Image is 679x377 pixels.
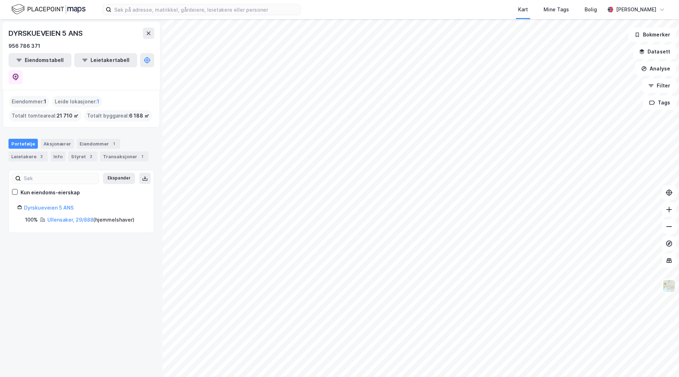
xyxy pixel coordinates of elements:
[24,205,74,211] a: Dyrskueveien 5 ANS
[8,139,38,149] div: Portefølje
[74,53,137,67] button: Leietakertabell
[8,28,84,39] div: DYRSKUEVEIEN 5 ANS
[642,79,676,93] button: Filter
[110,140,117,147] div: 1
[616,5,656,14] div: [PERSON_NAME]
[25,216,38,224] div: 100%
[8,42,40,50] div: 956 786 371
[139,153,146,160] div: 1
[644,343,679,377] iframe: Chat Widget
[662,279,676,293] img: Z
[84,110,152,121] div: Totalt byggareal :
[100,152,149,161] div: Transaksjoner
[21,173,98,184] input: Søk
[635,62,676,76] button: Analyse
[97,97,99,106] span: 1
[68,152,97,161] div: Styret
[544,5,569,14] div: Mine Tags
[21,188,80,197] div: Kun eiendoms-eierskap
[87,153,94,160] div: 2
[11,3,86,16] img: logo.f888ab2527a4732fd821a326f86c7f29.svg
[52,96,102,107] div: Leide lokasjoner :
[103,173,135,184] button: Ekspander
[585,5,597,14] div: Bolig
[633,45,676,59] button: Datasett
[518,5,528,14] div: Kart
[38,153,45,160] div: 2
[44,97,46,106] span: 1
[51,152,65,161] div: Info
[47,216,134,224] div: ( hjemmelshaver )
[129,112,149,120] span: 6 188 ㎡
[8,152,48,161] div: Leietakere
[111,4,300,15] input: Søk på adresse, matrikkel, gårdeiere, leietakere eller personer
[643,96,676,110] button: Tags
[41,139,74,149] div: Aksjonærer
[47,217,93,223] a: Ullensaker, 29/888
[9,110,81,121] div: Totalt tomteareal :
[8,53,71,67] button: Eiendomstabell
[77,139,120,149] div: Eiendommer
[9,96,49,107] div: Eiendommer :
[57,112,79,120] span: 21 710 ㎡
[628,28,676,42] button: Bokmerker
